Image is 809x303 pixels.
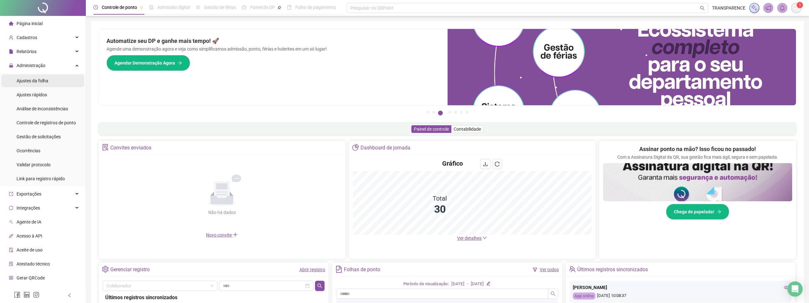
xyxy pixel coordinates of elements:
[666,204,729,220] button: Chega de papelada!
[9,206,13,210] span: sync
[17,21,43,26] span: Página inicial
[17,134,61,139] span: Gestão de solicitações
[448,29,796,105] img: banner%2Fd57e337e-a0d3-4837-9615-f134fc33a8e6.png
[106,45,440,52] p: Agende uma demonstração agora e veja como simplificamos admissão, ponto, férias e holerites em um...
[751,4,758,11] img: sparkle-icon.fc2bf0ac1784a2077858766a79e2daf3.svg
[17,275,45,280] span: Gerar QRCode
[454,127,481,132] span: Contabilidade
[206,232,238,238] span: Novo convite
[299,267,325,272] a: Abrir registro
[110,142,151,153] div: Convites enviados
[344,264,380,275] div: Folhas de ponto
[9,192,13,196] span: export
[317,283,322,288] span: search
[17,148,40,153] span: Ocorrências
[149,5,154,10] span: file-done
[712,4,745,11] span: TRANSPARENCE
[797,2,803,8] sup: Atualize o seu contato no menu Meus Dados
[17,92,47,97] span: Ajustes rápidos
[106,55,190,71] button: Agendar Demonstração Agora
[9,49,13,54] span: file
[105,293,322,301] div: Últimos registros sincronizados
[17,233,42,238] span: Acesso à API
[717,210,721,214] span: arrow-right
[540,267,559,272] a: Ver todos
[17,191,41,196] span: Exportações
[102,144,109,151] span: solution
[700,6,705,10] span: search
[483,162,488,167] span: download
[17,261,50,266] span: Atestado técnico
[674,208,714,215] span: Chega de papelada!
[779,5,785,11] span: bell
[140,6,143,10] span: pushpin
[9,262,13,266] span: solution
[9,276,13,280] span: qrcode
[9,234,13,238] span: api
[17,35,37,40] span: Cadastros
[17,106,68,111] span: Análise de inconsistências
[157,5,190,10] span: Admissão digital
[617,154,778,161] p: Com a Assinatura Digital da QR, sua gestão fica mais ágil, segura e sem papelada.
[278,6,281,10] span: pushpin
[9,21,13,26] span: home
[242,5,246,10] span: dashboard
[483,236,487,240] span: down
[17,176,65,181] span: Link para registro rápido
[287,5,291,10] span: book
[427,111,430,114] button: 1
[784,285,788,290] span: eye
[639,145,756,154] h2: Assinar ponto na mão? Isso ficou no passado!
[110,264,150,275] div: Gerenciar registro
[9,63,13,68] span: lock
[465,111,469,114] button: 7
[106,37,440,45] h2: Automatize seu DP e ganhe mais tempo! 🚀
[460,111,463,114] button: 6
[24,292,30,298] span: linkedin
[17,63,45,68] span: Administração
[102,5,137,10] span: Controle de ponto
[457,236,482,241] span: Ver detalhes
[495,162,500,167] span: reload
[17,219,41,224] span: Agente de IA
[573,284,788,291] div: [PERSON_NAME]
[454,111,457,114] button: 5
[204,5,236,10] span: Gestão de férias
[196,5,200,10] span: sun
[787,281,803,297] div: Open Intercom Messenger
[577,264,648,275] div: Últimos registros sincronizados
[295,5,336,10] span: Folha de pagamento
[551,291,556,296] span: search
[17,247,43,252] span: Aceite de uso
[67,293,72,298] span: left
[486,281,490,286] span: edit
[799,3,801,7] span: 1
[414,127,449,132] span: Painel de controle
[9,35,13,40] span: user-add
[442,159,463,168] h4: Gráfico
[93,5,98,10] span: clock-circle
[457,236,487,241] a: Ver detalhes down
[335,266,342,272] span: file-text
[250,5,275,10] span: Painel do DP
[471,281,484,287] div: [DATE]
[569,266,576,272] span: team
[792,3,801,13] img: 5072
[432,111,435,114] button: 2
[17,120,76,125] span: Controle de registros de ponto
[9,248,13,252] span: audit
[451,281,464,287] div: [DATE]
[102,266,109,272] span: setting
[14,292,20,298] span: facebook
[573,293,595,300] div: App online
[438,111,443,115] button: 3
[178,61,182,65] span: arrow-right
[193,209,251,216] div: Não há dados
[17,49,37,54] span: Relatórios
[33,292,39,298] span: instagram
[233,232,238,237] span: plus
[573,293,788,300] div: [DATE] 10:08:37
[403,281,449,287] div: Período de visualização:
[17,205,40,210] span: Integrações
[17,162,51,167] span: Validar protocolo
